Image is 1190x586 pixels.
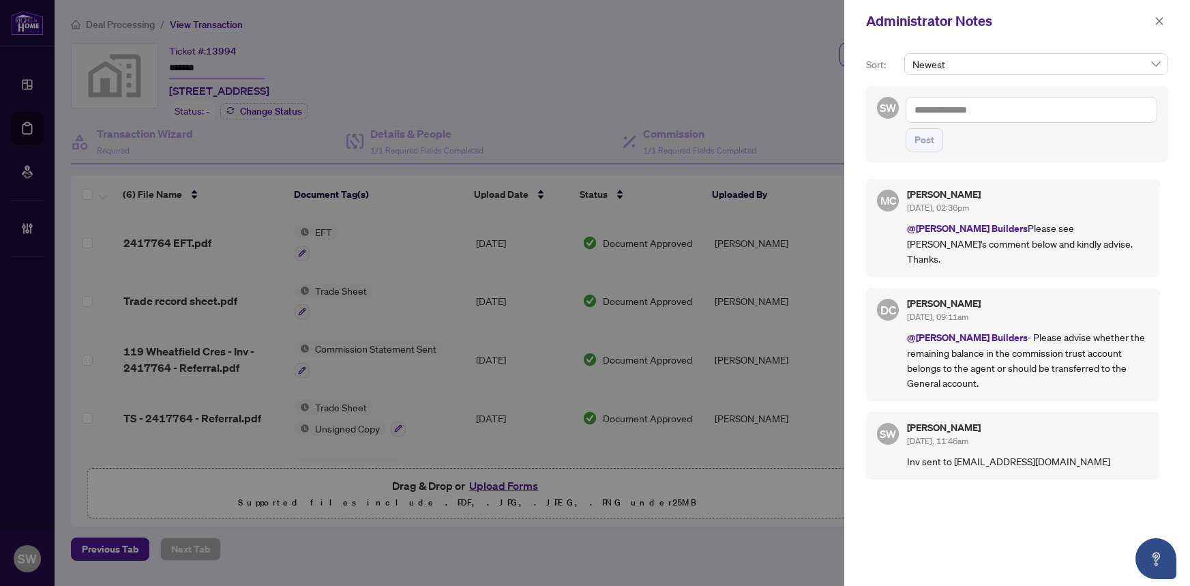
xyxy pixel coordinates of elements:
button: Open asap [1135,538,1176,579]
p: Sort: [866,57,899,72]
span: [DATE], 09:11am [907,312,968,322]
span: Newest [912,54,1160,74]
p: Please see [PERSON_NAME]'s comment below and kindly advise. Thanks. [907,220,1149,266]
span: [DATE], 02:36pm [907,203,969,213]
h5: [PERSON_NAME] [907,190,1149,199]
span: DC [880,300,896,319]
span: @[PERSON_NAME] Builders [907,331,1028,344]
span: MC [880,192,896,209]
h5: [PERSON_NAME] [907,299,1149,308]
span: SW [880,425,897,442]
span: @[PERSON_NAME] Builders [907,222,1028,235]
span: SW [880,99,897,116]
p: - Please advise whether the remaining balance in the commission trust account belongs to the agen... [907,329,1149,390]
span: close [1155,16,1164,26]
button: Post [906,128,943,151]
span: [DATE], 11:46am [907,436,968,446]
p: Inv sent to [EMAIL_ADDRESS][DOMAIN_NAME] [907,454,1149,469]
div: Administrator Notes [866,11,1150,31]
h5: [PERSON_NAME] [907,423,1149,433]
